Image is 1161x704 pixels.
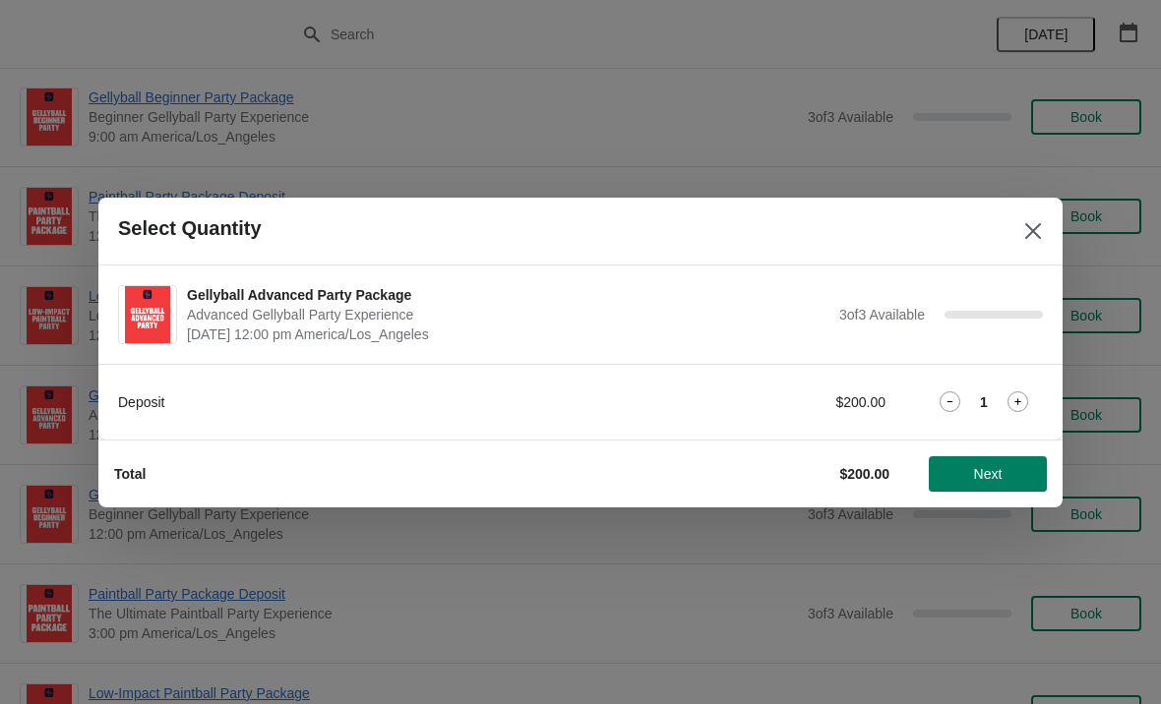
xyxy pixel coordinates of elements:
span: Gellyball Advanced Party Package [187,285,829,305]
span: [DATE] 12:00 pm America/Los_Angeles [187,324,829,344]
strong: $200.00 [839,466,889,482]
span: 3 of 3 Available [839,307,925,323]
strong: 1 [980,392,988,412]
button: Next [929,456,1047,492]
span: Next [974,466,1003,482]
div: $200.00 [703,392,886,412]
span: Advanced Gellyball Party Experience [187,305,829,324]
strong: Total [114,466,146,482]
div: Deposit [118,392,664,412]
button: Close [1015,213,1051,249]
h2: Select Quantity [118,217,262,240]
img: Gellyball Advanced Party Package | Advanced Gellyball Party Experience | October 18 | 12:00 pm Am... [125,286,170,343]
